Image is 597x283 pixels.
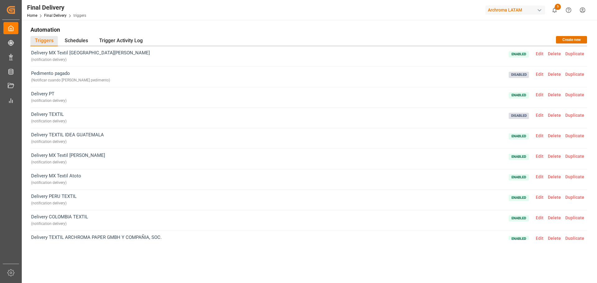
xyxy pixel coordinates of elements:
[563,92,586,97] span: Duplicate
[31,77,110,84] div: ( Notificar cuando [PERSON_NAME] pedimento )
[563,154,586,159] span: Duplicate
[31,118,67,125] div: ( notification delivery )
[60,36,92,46] div: Schedules
[31,213,88,227] span: Delivery COLOMBIA TEXTIL
[31,152,105,166] span: Delivery MX Textil [PERSON_NAME]
[31,220,88,227] div: ( notification delivery )
[546,92,563,97] span: Delete
[31,131,104,145] span: Delivery TEXTIL IDEA GUATEMALA
[31,138,104,145] div: ( notification delivery )
[556,36,587,43] button: Create new
[563,133,586,138] span: Duplicate
[534,72,546,77] span: Edit
[534,236,546,241] span: Edit
[509,215,529,221] span: Enabled
[509,72,529,78] span: Disabled
[548,3,562,17] button: show 5 new notifications
[534,215,546,220] span: Edit
[31,70,110,84] span: Pedimento pagado
[546,113,563,118] span: Delete
[31,179,81,186] div: ( notification delivery )
[563,236,586,241] span: Duplicate
[509,92,529,98] span: Enabled
[27,3,86,12] div: Final Delivery
[546,133,563,138] span: Delete
[534,154,546,159] span: Edit
[563,195,586,200] span: Duplicate
[563,51,586,56] span: Duplicate
[31,172,81,186] span: Delivery MX Textil Atoto
[509,195,529,201] span: Enabled
[509,133,529,139] span: Enabled
[44,13,67,18] a: Final Delivery
[563,174,586,179] span: Duplicate
[485,6,545,15] div: Archroma LATAM
[534,92,546,97] span: Edit
[509,51,529,57] span: Enabled
[546,72,563,77] span: Delete
[31,193,76,207] span: Delivery PERU TEXTIL
[534,51,546,56] span: Edit
[546,51,563,56] span: Delete
[546,215,563,220] span: Delete
[546,195,563,200] span: Delete
[31,159,105,166] div: ( notification delivery )
[509,236,529,242] span: Enabled
[27,13,37,18] a: Home
[31,111,67,125] span: Delivery TEXTIL
[509,174,529,180] span: Enabled
[534,195,546,200] span: Edit
[31,56,150,63] div: ( notification delivery )
[30,36,58,46] div: Triggers
[546,174,563,179] span: Delete
[30,24,587,35] h1: Automation
[485,4,548,16] button: Archroma LATAM
[31,90,67,104] span: Delivery PT
[509,154,529,160] span: Enabled
[546,236,563,241] span: Delete
[31,97,67,104] div: ( notification delivery )
[95,36,147,46] div: Trigger Activity Log
[509,113,529,119] span: Disabled
[562,3,576,17] button: Help Center
[563,215,586,220] span: Duplicate
[534,133,546,138] span: Edit
[546,154,563,159] span: Delete
[563,72,586,77] span: Duplicate
[563,113,586,118] span: Duplicate
[534,174,546,179] span: Edit
[31,234,162,248] span: Delivery TEXTIL ARCHROMA PAPER GMBH Y COMPAÑIA, SOC.
[534,113,546,118] span: Edit
[31,200,76,207] div: ( notification delivery )
[555,4,561,10] span: 5
[31,49,150,63] span: Delivery MX Textil [GEOGRAPHIC_DATA][PERSON_NAME]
